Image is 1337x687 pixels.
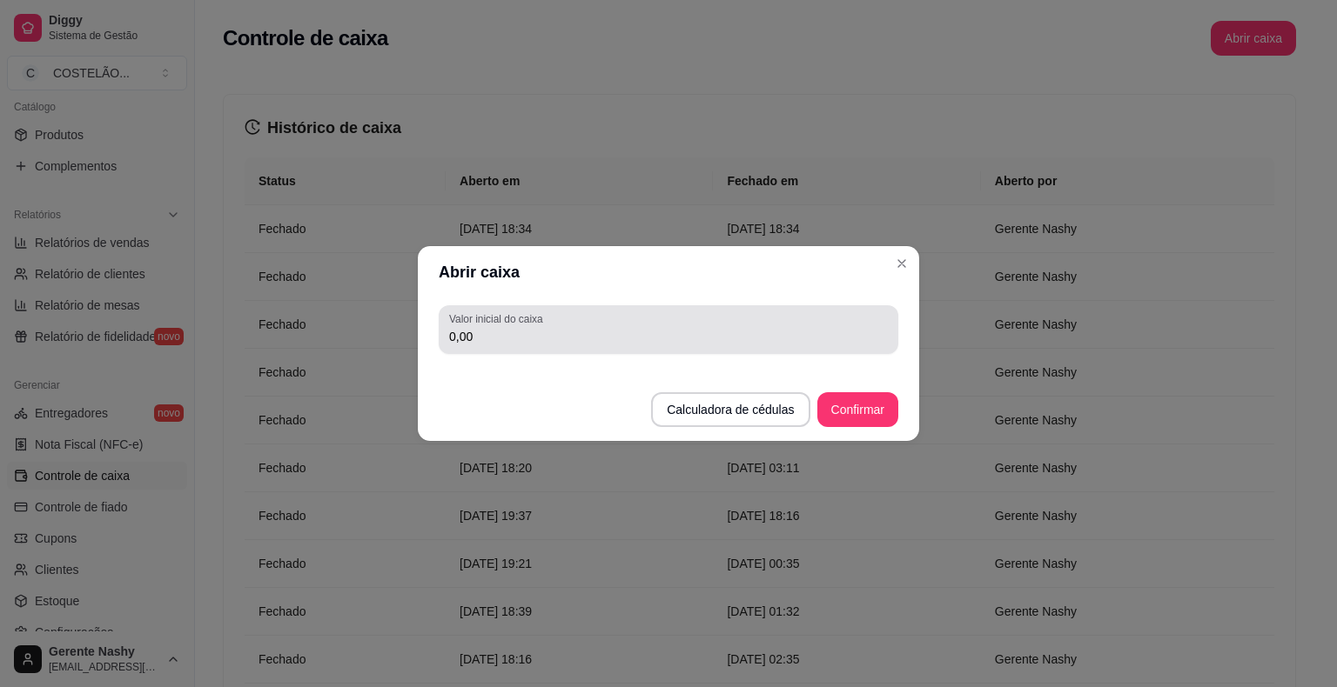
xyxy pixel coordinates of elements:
button: Calculadora de cédulas [651,392,810,427]
button: Confirmar [817,392,898,427]
input: Valor inicial do caixa [449,328,888,345]
label: Valor inicial do caixa [449,311,548,326]
button: Close [888,250,916,277]
header: Abrir caixa [418,246,919,298]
